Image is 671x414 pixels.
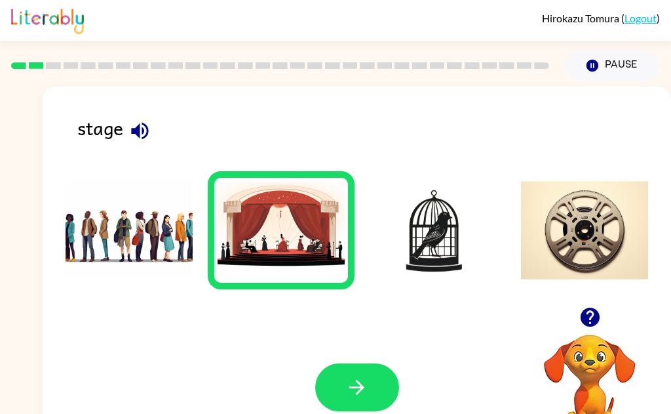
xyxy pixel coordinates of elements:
[542,12,621,24] span: Hirokazu Tomura
[11,5,84,34] img: Literably
[66,181,193,279] img: Answer choice 1
[624,12,657,24] a: Logout
[218,181,345,279] img: Answer choice 2
[542,12,660,24] div: ( )
[370,181,497,279] img: Answer choice 3
[77,113,671,154] div: stage
[521,181,648,279] img: Answer choice 4
[565,51,660,81] button: Pause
